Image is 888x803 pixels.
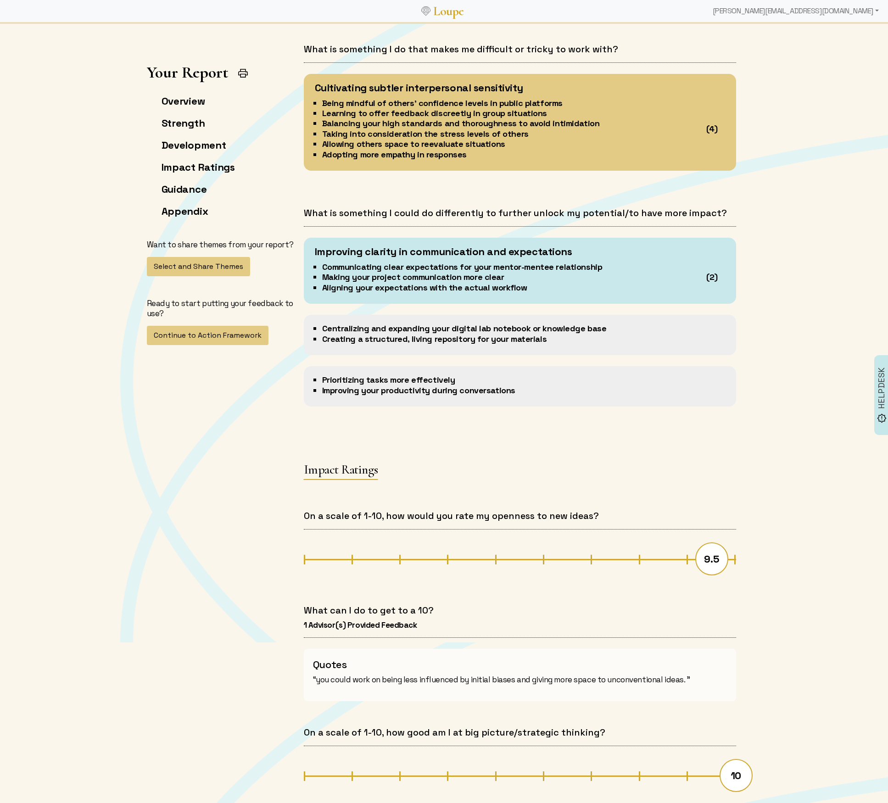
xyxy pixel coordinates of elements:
[709,2,882,20] div: [PERSON_NAME][EMAIL_ADDRESS][DOMAIN_NAME]
[304,510,736,522] h4: On a scale of 1-10, how would you rate my openness to new ideas?
[147,257,250,276] button: Select and Share Themes
[695,542,728,575] div: 9.5
[430,3,467,20] a: Loupe
[147,326,268,345] button: Continue to Action Framework
[322,262,677,272] li: Communicating clear expectations for your mentor-mentee relationship
[304,605,736,616] h4: What can I do to get to a 10?
[304,44,736,55] h4: What is something I do that makes me difficult or tricky to work with?
[322,108,677,118] li: Learning to offer feedback discreetly in group situations
[147,63,298,345] app-left-page-nav: Your Report
[162,139,226,151] a: Development
[162,95,205,107] a: Overview
[315,83,523,93] div: Cultivating subtler interpersonal sensitivity
[315,246,572,257] div: Improving clarity in communication and expectations
[322,375,677,385] li: Prioritizing tasks more effectively
[322,385,677,396] li: Improving your productivity during conversations
[237,67,249,79] img: Print Icon
[706,124,718,134] div: (4)
[322,272,677,282] li: Making your project communication more clear
[720,759,753,792] div: 10
[162,183,207,195] a: Guidance
[162,161,235,173] a: Impact Ratings
[162,205,208,217] a: Appendix
[313,675,727,685] p: “you could work on being less influenced by initial biases and giving more space to unconventiona...
[147,63,228,82] h1: Your Report
[313,658,727,671] h3: Quotes
[322,150,677,160] li: Adopting more empathy in responses
[304,207,736,219] h4: What is something I could do differently to further unlock my potential/to have more impact?
[322,334,677,344] li: Creating a structured, living repository for your materials
[322,283,677,293] li: Aligning your expectations with the actual workflow
[147,240,298,250] p: Want to share themes from your report?
[304,727,736,738] h4: On a scale of 1-10, how good am I at big picture/strategic thinking?
[304,462,378,477] h3: Impact Ratings
[147,298,298,318] p: Ready to start putting your feedback to use?
[322,129,677,139] li: Taking into consideration the stress levels of others
[234,64,252,83] button: Print Report
[322,139,677,149] li: Allowing others space to reevaluate situations
[162,117,205,129] a: Strength
[421,6,430,16] img: Loupe Logo
[706,272,718,282] div: (2)
[877,413,887,423] img: brightness_alert_FILL0_wght500_GRAD0_ops.svg
[304,620,736,630] h5: 1 Advisor(s) Provided Feedback
[322,98,677,108] li: Being mindful of others' confidence levels in public platforms
[322,323,677,334] li: Centralizing and expanding your digital lab notebook or knowledge base
[322,118,677,128] li: Balancing your high standards and thoroughness to avoid intimidation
